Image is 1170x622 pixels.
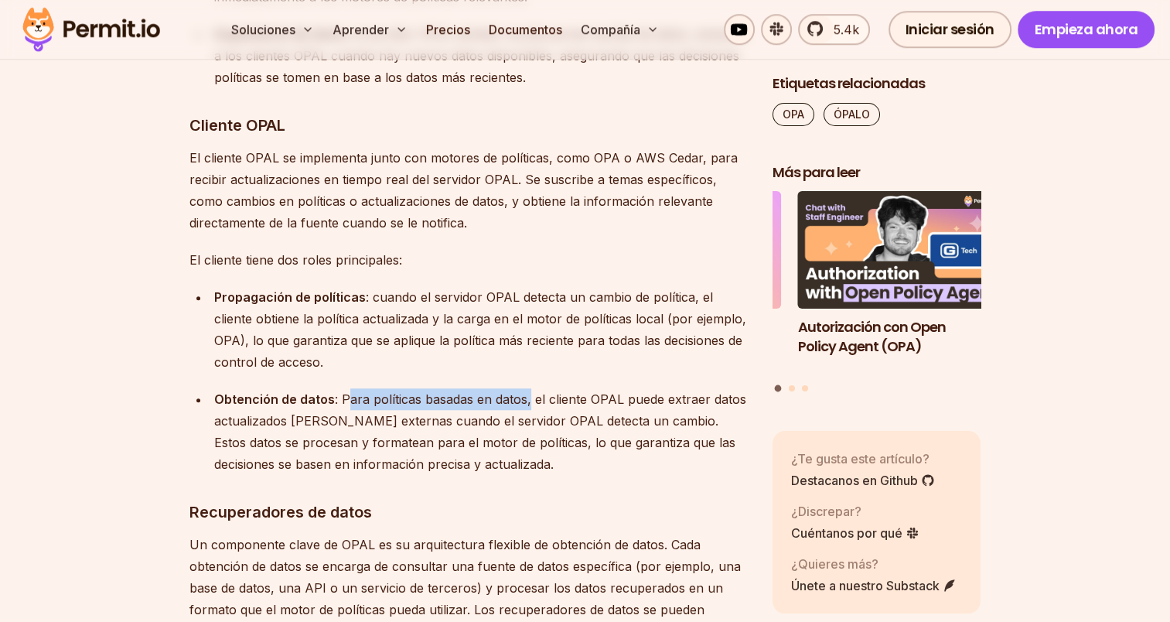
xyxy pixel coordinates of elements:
[798,192,1007,376] li: 1 de 3
[575,14,665,45] button: Compañía
[773,73,925,93] font: Etiquetas relacionadas
[326,14,414,45] button: Aprender
[789,385,795,391] button: Ir a la diapositiva 2
[231,22,295,37] font: Soluciones
[225,14,320,45] button: Soluciones
[791,504,861,519] font: ¿Discrepar?
[798,14,870,45] a: 5.4k
[189,503,372,521] font: Recuperadores de datos
[489,22,562,37] font: Documentos
[773,103,814,126] a: OPA
[1035,19,1138,39] font: Empieza ahora
[483,14,568,45] a: Documentos
[906,19,994,39] font: Iniciar sesión
[773,162,860,182] font: Más para leer
[189,116,285,135] font: Cliente OPAL
[783,108,804,121] font: OPA
[420,14,476,45] a: Precios
[15,3,167,56] img: Logotipo del permiso
[333,22,389,37] font: Aprender
[791,524,919,542] a: Cuéntanos por qué
[214,391,335,407] font: Obtención de datos
[1018,11,1155,48] a: Empieza ahora
[426,22,470,37] font: Precios
[791,471,935,490] a: Destacanos en Github
[775,385,782,392] button: Ir a la diapositiva 1
[791,556,878,572] font: ¿Quieres más?
[834,22,859,37] font: 5.4k
[798,317,946,356] font: Autorización con Open Policy Agent (OPA)
[214,289,746,370] font: : cuando el servidor OPAL detecta un cambio de política, el cliente obtiene la política actualiza...
[802,385,808,391] button: Ir a la diapositiva 3
[572,192,781,309] img: Enfrentamiento de motores de políticas: OPA vs. OpenFGA vs. Cedar
[214,391,746,472] font: : Para políticas basadas en datos, el cliente OPAL puede extraer datos actualizados [PERSON_NAME]...
[572,192,781,376] li: 3 de 3
[189,150,738,231] font: El cliente OPAL se implementa junto con motores de políticas, como OPA o AWS Cedar, para recibir ...
[791,451,930,466] font: ¿Te gusta este artículo?
[889,11,1011,48] a: Iniciar sesión
[214,289,366,305] font: Propagación de políticas
[824,103,880,126] a: ÓPALO
[189,252,402,268] font: El cliente tiene dos roles principales:
[581,22,640,37] font: Compañía
[834,108,870,121] font: ÓPALO
[773,192,981,395] div: Publicaciones
[798,192,1007,376] a: Autorización con Open Policy Agent (OPA)Autorización con Open Policy Agent (OPA)
[791,576,957,595] a: Únete a nuestro Substack
[798,192,1007,309] img: Autorización con Open Policy Agent (OPA)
